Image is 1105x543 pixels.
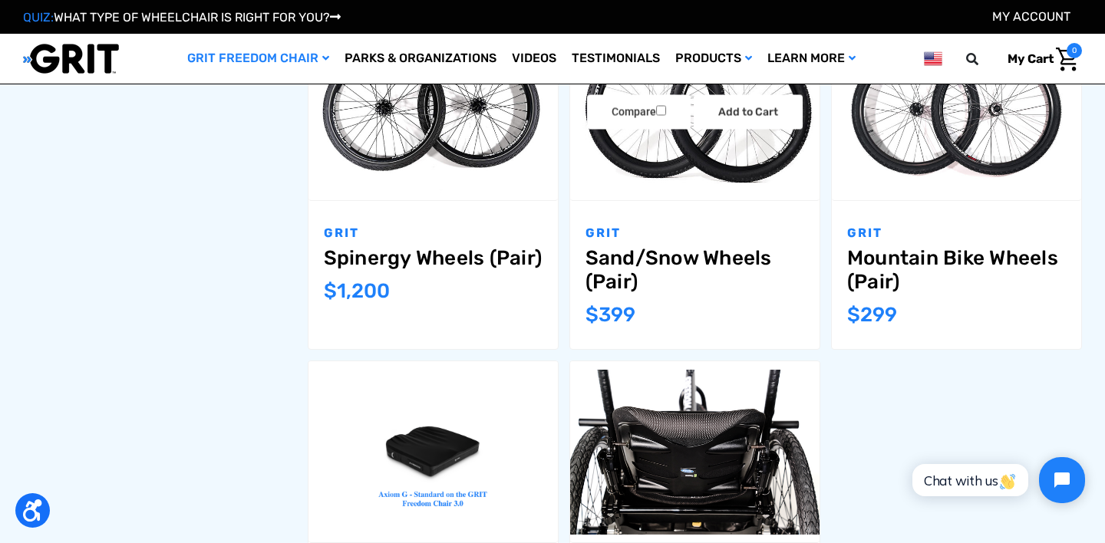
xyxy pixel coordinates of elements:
img: GRIT All-Terrain Wheelchair and Mobility Equipment [23,43,119,74]
img: GRIT Sand and Snow Wheels: pair of wider wheels for easier riding over loose terrain in GRIT Free... [570,27,820,193]
a: Spinergy Wheels (Pair),$1,200.00 [324,246,543,270]
input: Compare [918,106,928,116]
a: Mountain Bike Wheels (Pair),$299.00 [847,246,1066,294]
label: Compare [315,437,418,472]
a: Choose Options [683,437,813,472]
a: Choose Options [421,437,552,472]
img: Cart [1056,48,1078,71]
a: Videos [504,34,564,84]
label: Compare [315,95,418,130]
a: Choose Options [421,95,552,130]
p: GRIT [585,224,804,242]
a: GRIT Freedom Chair [180,34,337,84]
a: Sand/Snow Wheels (Pair),$399.00 [570,19,820,200]
span: QUIZ: [23,10,54,25]
p: GRIT [324,224,543,242]
span: $399 [585,303,635,327]
img: GRIT Spinergy Wheels: two Spinergy bike wheels for all-terrain wheelchair use [308,27,558,193]
a: Testimonials [564,34,668,84]
img: Mountain Bike Wheels (Pair) [832,27,1081,193]
a: Sand/Snow Wheels (Pair),$399.00 [585,246,804,294]
a: Seatback - Pro,$1,200.00 [570,361,820,542]
input: Compare [384,448,394,458]
span: $299 [847,303,897,327]
a: Replacement Seat Cushion - GRIT Freedom Chair,$115.00 [308,361,558,542]
a: Parks & Organizations [337,34,504,84]
span: $1,200 [324,279,390,303]
a: QUIZ:WHAT TYPE OF WHEELCHAIR IS RIGHT FOR YOU? [23,10,341,25]
a: Mountain Bike Wheels (Pair),$299.00 [832,19,1081,200]
a: Products [668,34,760,84]
span: 0 [1067,43,1082,58]
a: Add to Cart [694,95,803,130]
input: Compare [384,106,394,116]
iframe: Tidio Chat [896,444,1098,516]
img: Seatback - Pro [570,370,820,535]
label: Compare [587,95,691,130]
a: Learn More [760,34,863,84]
input: Compare [645,448,655,458]
span: My Cart [1008,51,1054,66]
a: Add to Cart [955,95,1064,130]
p: GRIT [847,224,1066,242]
a: Account [992,9,1070,24]
a: Cart with 0 items [996,43,1082,75]
img: us.png [924,49,942,68]
label: Compare [576,437,680,472]
input: Compare [656,106,666,116]
label: Compare [849,95,952,130]
img: Replacement Seat Cushion - GRIT Freedom Chair [308,361,558,542]
a: Spinergy Wheels (Pair),$1,200.00 [308,19,558,200]
input: Search [973,43,996,75]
